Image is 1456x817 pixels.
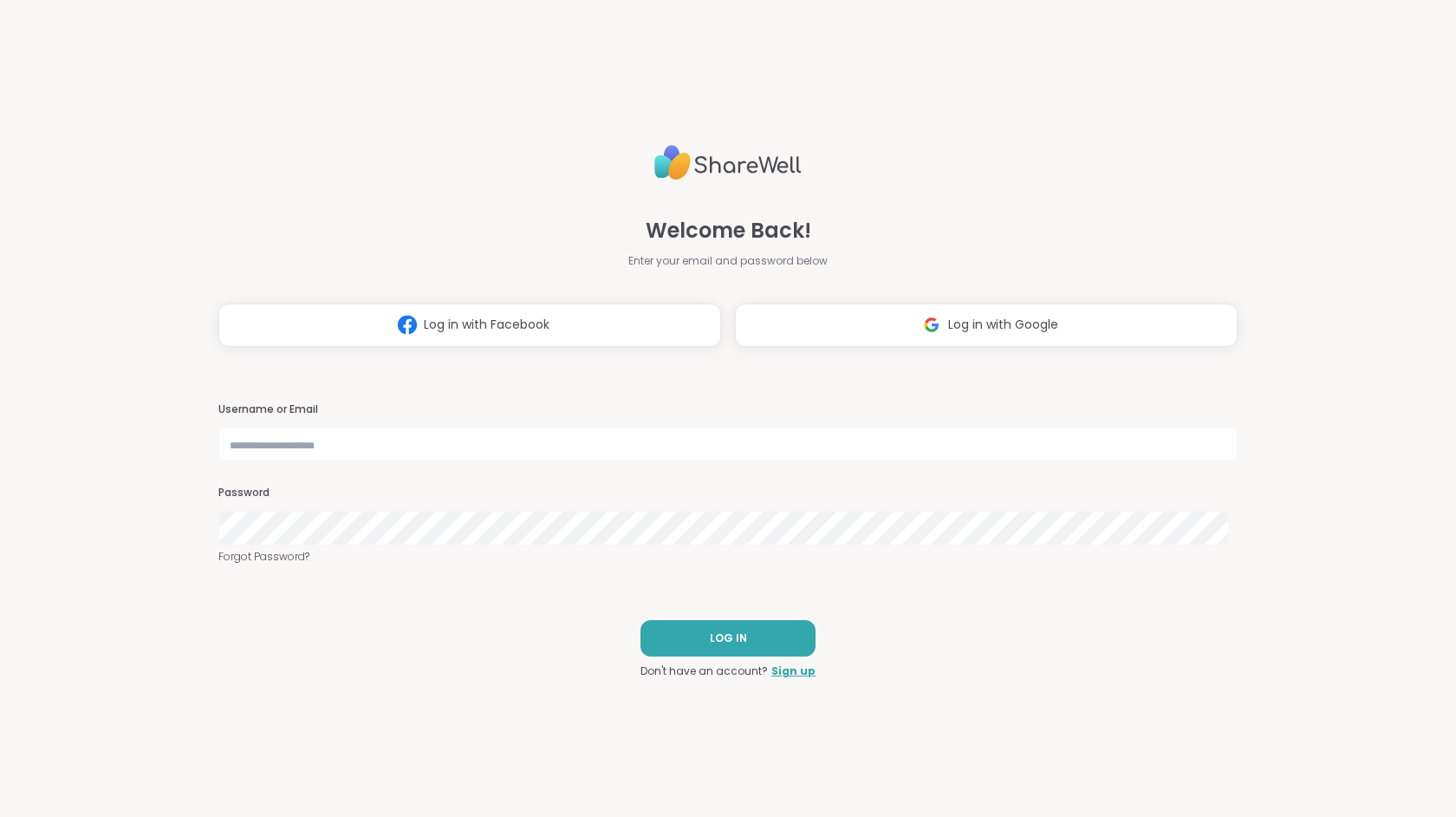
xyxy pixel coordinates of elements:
span: Log in with Google [948,316,1058,334]
span: Log in with Facebook [424,316,549,334]
span: Don't have an account? [640,663,768,679]
img: ShareWell Logomark [915,309,948,341]
button: LOG IN [640,620,816,657]
span: Welcome Back! [646,215,811,246]
h3: Username or Email [218,402,1238,417]
button: Log in with Facebook [218,304,721,347]
a: Forgot Password? [218,549,1238,565]
span: LOG IN [710,631,747,646]
h3: Password [218,486,1238,500]
a: Sign up [771,663,816,679]
span: Enter your email and password below [628,253,828,269]
img: ShareWell Logomark [391,309,424,341]
img: ShareWell Logo [654,138,802,187]
button: Log in with Google [735,304,1238,347]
